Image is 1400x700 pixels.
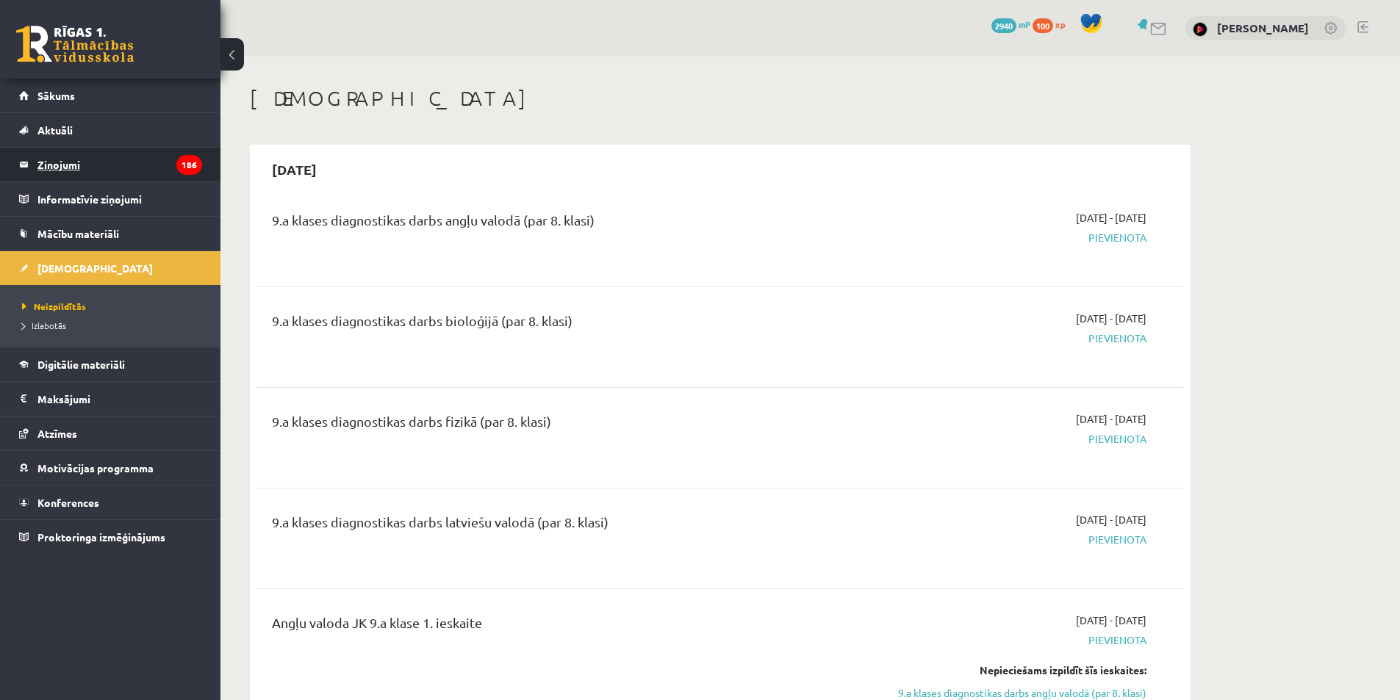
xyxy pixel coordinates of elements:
[991,18,1016,33] span: 2940
[272,613,847,640] div: Angļu valoda JK 9.a klase 1. ieskaite
[37,148,202,181] legend: Ziņojumi
[869,331,1146,346] span: Pievienota
[1076,210,1146,225] span: [DATE] - [DATE]
[272,311,847,338] div: 9.a klases diagnostikas darbs bioloģijā (par 8. klasi)
[37,182,202,216] legend: Informatīvie ziņojumi
[1019,18,1030,30] span: mP
[19,416,202,450] a: Atzīmes
[19,451,202,485] a: Motivācijas programma
[257,152,331,187] h2: [DATE]
[22,320,66,331] span: Izlabotās
[272,512,847,539] div: 9.a klases diagnostikas darbs latviešu valodā (par 8. klasi)
[19,148,202,181] a: Ziņojumi186
[1033,18,1053,33] span: 100
[19,486,202,519] a: Konferences
[37,227,119,240] span: Mācību materiāli
[22,319,206,332] a: Izlabotās
[1193,22,1207,37] img: Marija Gudrenika
[176,155,202,175] i: 186
[869,230,1146,245] span: Pievienota
[37,123,73,137] span: Aktuāli
[1033,18,1072,30] a: 100 xp
[37,427,77,440] span: Atzīmes
[37,530,165,544] span: Proktoringa izmēģinājums
[37,461,154,475] span: Motivācijas programma
[1217,21,1309,35] a: [PERSON_NAME]
[16,26,134,62] a: Rīgas 1. Tālmācības vidusskola
[37,358,125,371] span: Digitālie materiāli
[272,210,847,237] div: 9.a klases diagnostikas darbs angļu valodā (par 8. klasi)
[869,532,1146,547] span: Pievienota
[1076,613,1146,628] span: [DATE] - [DATE]
[869,663,1146,678] div: Nepieciešams izpildīt šīs ieskaites:
[19,217,202,250] a: Mācību materiāli
[19,79,202,112] a: Sākums
[869,431,1146,447] span: Pievienota
[991,18,1030,30] a: 2940 mP
[37,496,99,509] span: Konferences
[19,347,202,381] a: Digitālie materiāli
[22,300,86,312] span: Neizpildītās
[37,261,153,275] span: [DEMOGRAPHIC_DATA]
[19,520,202,554] a: Proktoringa izmēģinājums
[1076,512,1146,527] span: [DATE] - [DATE]
[250,86,1191,111] h1: [DEMOGRAPHIC_DATA]
[19,382,202,416] a: Maksājumi
[19,182,202,216] a: Informatīvie ziņojumi
[22,300,206,313] a: Neizpildītās
[1055,18,1065,30] span: xp
[37,89,75,102] span: Sākums
[869,632,1146,648] span: Pievienota
[19,251,202,285] a: [DEMOGRAPHIC_DATA]
[37,382,202,416] legend: Maksājumi
[19,113,202,147] a: Aktuāli
[1076,411,1146,427] span: [DATE] - [DATE]
[1076,311,1146,326] span: [DATE] - [DATE]
[272,411,847,439] div: 9.a klases diagnostikas darbs fizikā (par 8. klasi)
